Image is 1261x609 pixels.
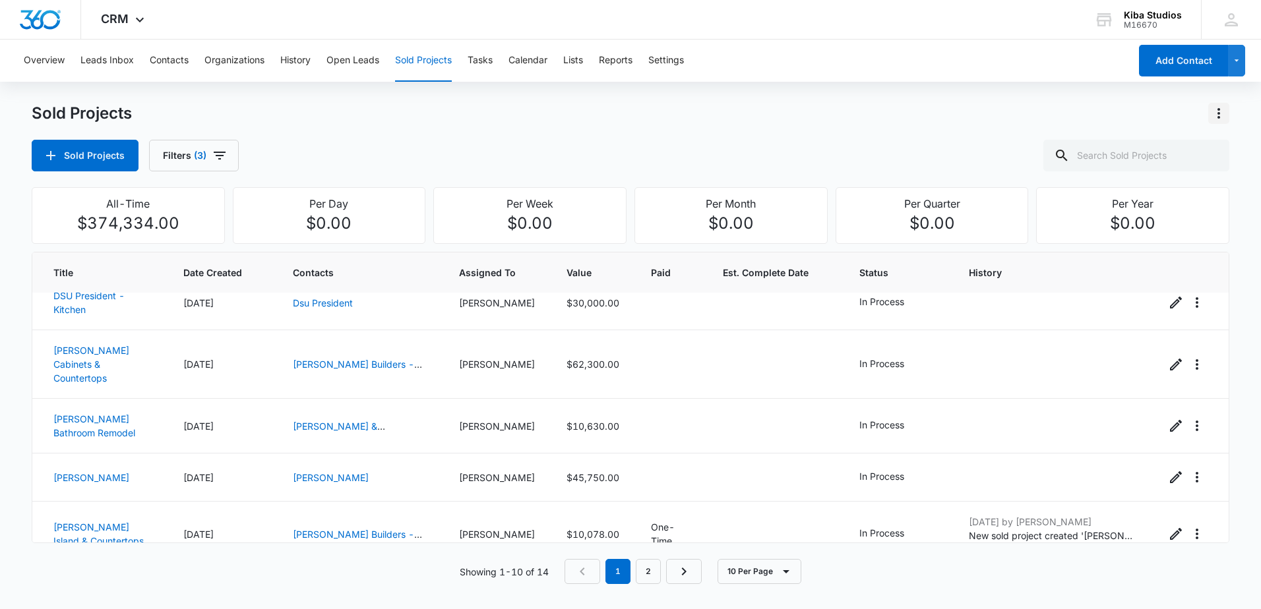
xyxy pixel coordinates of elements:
span: Date Created [183,266,242,279]
span: (3) [194,151,206,160]
button: Filters(3) [149,140,239,171]
p: $0.00 [643,212,819,235]
p: Per Week [442,196,618,212]
div: - - Select to Edit Field [859,295,928,310]
p: $0.00 [844,212,1020,235]
button: Overview [24,40,65,82]
span: History [969,266,1134,279]
span: $10,078.00 [567,529,619,540]
p: Per Day [241,196,417,212]
div: [PERSON_NAME] [459,419,535,433]
button: Calendar [508,40,547,82]
div: - - Select to Edit Field [859,418,928,434]
span: Status [859,266,937,279]
p: $0.00 [241,212,417,235]
a: Dsu President [293,297,353,308]
h1: Sold Projects [32,103,132,123]
span: $10,630.00 [567,420,619,432]
a: [PERSON_NAME] [293,472,369,483]
em: 1 [605,559,630,584]
span: Paid [651,266,672,279]
button: Organizations [204,40,264,82]
p: Showing 1-10 of 14 [460,565,549,579]
p: New sold project created '[PERSON_NAME][GEOGRAPHIC_DATA] &amp; Countertops'. [969,529,1134,542]
p: In Process [859,357,904,370]
span: Contacts [293,266,428,279]
button: Edit Sold Project [1165,467,1186,488]
div: [PERSON_NAME] [459,357,535,371]
span: [DATE] [183,529,214,540]
a: [PERSON_NAME] [53,472,129,483]
div: [PERSON_NAME] [459,296,535,310]
p: Per Month [643,196,819,212]
p: $0.00 [1045,212,1221,235]
div: - - Select to Edit Field [859,357,928,372]
span: CRM [101,12,129,26]
p: In Process [859,418,904,432]
a: Next Page [666,559,702,584]
button: Leads Inbox [80,40,134,82]
button: Lists [563,40,583,82]
span: Value [567,266,600,279]
p: $0.00 [442,212,618,235]
span: Assigned To [459,266,535,279]
p: $374,334.00 [40,212,216,235]
span: $45,750.00 [567,472,619,483]
p: Per Quarter [844,196,1020,212]
a: Page 2 [636,559,661,584]
button: Open Leads [326,40,379,82]
button: Add Contact [1139,45,1228,76]
button: Sold Projects [32,140,138,171]
button: 10 Per Page [718,559,801,584]
span: Est. Complete Date [723,266,809,279]
p: Per Year [1045,196,1221,212]
p: In Process [859,469,904,483]
span: [DATE] [183,472,214,483]
p: [DATE] by [PERSON_NAME] [969,515,1134,529]
span: [DATE] [183,297,214,308]
p: In Process [859,295,904,308]
a: [PERSON_NAME] Island & Countertops [53,521,144,546]
button: Actions [1186,415,1208,436]
button: Settings [648,40,684,82]
p: In Process [859,526,904,540]
button: Reports [599,40,632,82]
td: One-Time [635,502,707,567]
div: - - Select to Edit Field [859,526,928,542]
button: Actions [1208,103,1229,124]
a: [PERSON_NAME] Builders - [PERSON_NAME] [293,529,422,554]
button: Edit Sold Project [1165,354,1186,375]
a: [PERSON_NAME] & [PERSON_NAME] [293,420,385,446]
span: $62,300.00 [567,359,619,370]
span: [DATE] [183,359,214,370]
button: Actions [1186,467,1208,488]
div: account name [1124,10,1182,20]
a: [PERSON_NAME] Bathroom Remodel [53,413,135,438]
button: Edit Sold Project [1165,415,1186,436]
button: Tasks [468,40,493,82]
span: Title [53,266,133,279]
p: All-Time [40,196,216,212]
button: Sold Projects [395,40,452,82]
span: [DATE] [183,420,214,432]
div: - - Select to Edit Field [859,469,928,485]
div: [PERSON_NAME] [459,527,535,541]
div: account id [1124,20,1182,30]
nav: Pagination [565,559,702,584]
button: Edit Sold Project [1165,292,1186,313]
span: $30,000.00 [567,297,619,308]
button: History [280,40,311,82]
a: [PERSON_NAME] Cabinets & Countertops [53,345,129,384]
div: [PERSON_NAME] [459,471,535,484]
button: Actions [1186,292,1208,313]
button: Actions [1186,354,1208,375]
button: Edit Sold Project [1165,523,1186,544]
button: Actions [1186,523,1208,544]
input: Search Sold Projects [1043,140,1229,171]
a: [PERSON_NAME] Builders - [PERSON_NAME] & [PERSON_NAME] [293,359,422,397]
button: Contacts [150,40,189,82]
